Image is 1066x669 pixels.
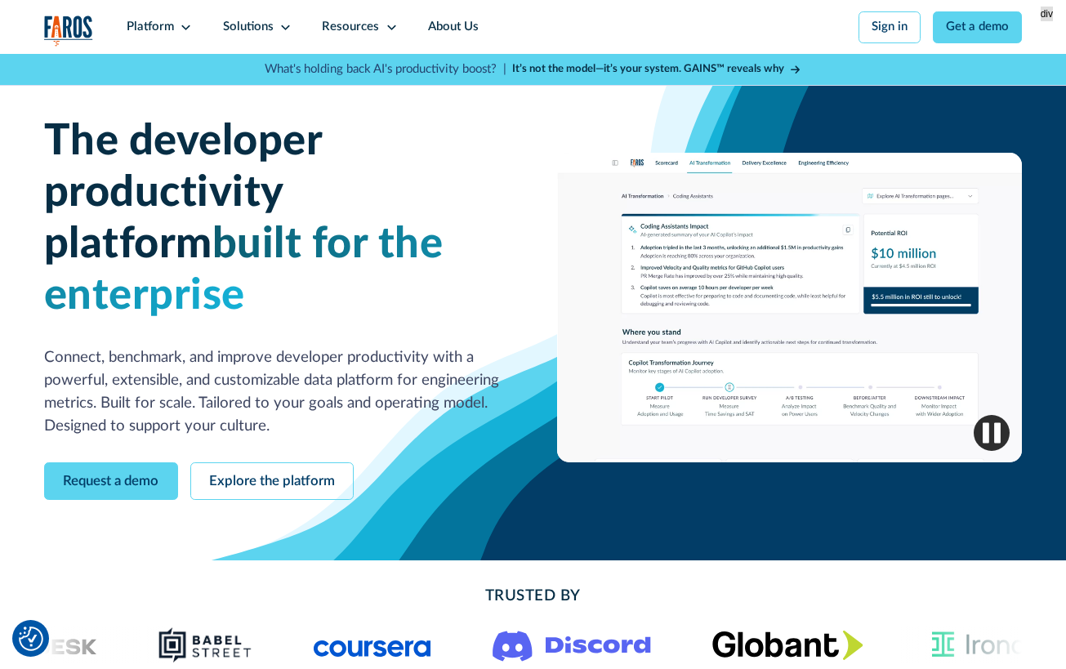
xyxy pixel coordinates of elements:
[974,415,1010,451] img: Pause video
[19,627,43,651] img: Revisit consent button
[265,60,506,78] p: What's holding back AI's productivity boost? |
[314,631,431,658] img: Logo of the online learning platform Coursera.
[127,18,174,36] div: Platform
[933,11,1022,43] a: Get a demo
[44,223,444,317] span: built for the enterprise
[44,346,509,438] p: Connect, benchmark, and improve developer productivity with a powerful, extensible, and customiza...
[859,11,921,43] a: Sign in
[190,462,355,500] a: Explore the platform
[44,462,178,500] a: Request a demo
[44,16,93,47] a: home
[19,627,43,651] button: Cookie Settings
[223,18,274,36] div: Solutions
[512,63,784,74] strong: It’s not the model—it’s your system. GAINS™ reveals why
[166,585,899,608] h2: Trusted By
[44,116,509,321] h1: The developer productivity platform
[158,627,252,663] img: Babel Street logo png
[512,61,801,78] a: It’s not the model—it’s your system. GAINS™ reveals why
[493,627,652,662] img: Logo of the communication platform Discord.
[322,18,379,36] div: Resources
[712,630,863,660] img: Globant's logo
[44,16,93,47] img: Logo of the analytics and reporting company Faros.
